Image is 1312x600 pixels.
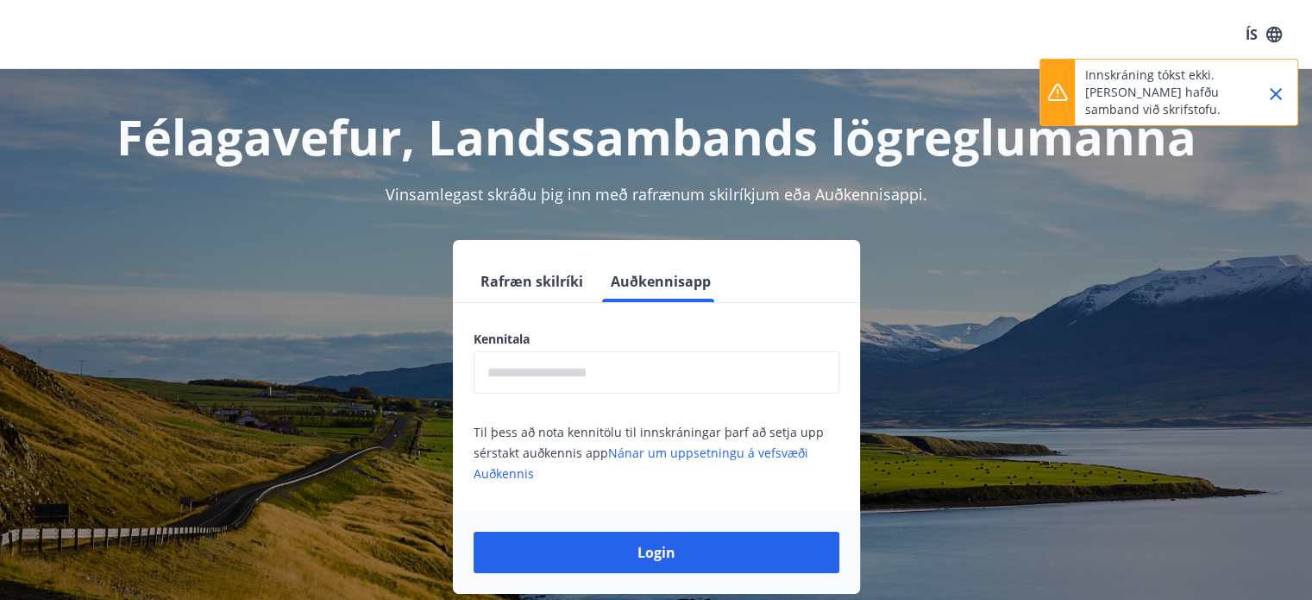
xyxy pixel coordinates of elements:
[474,261,590,302] button: Rafræn skilríki
[1261,79,1290,109] button: Close
[1085,66,1237,118] p: Innskráning tókst ekki. [PERSON_NAME] hafðu samband við skrifstofu.
[474,331,839,348] label: Kennitala
[1236,19,1291,50] button: ÍS
[604,261,718,302] button: Auðkennisapp
[474,445,808,482] a: Nánar um uppsetningu á vefsvæði Auðkennis
[474,532,839,573] button: Login
[56,104,1257,169] h1: Félagavefur, Landssambands lögreglumanna
[474,424,824,482] span: Til þess að nota kennitölu til innskráningar þarf að setja upp sérstakt auðkennis app
[386,184,927,205] span: Vinsamlegast skráðu þig inn með rafrænum skilríkjum eða Auðkennisappi.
